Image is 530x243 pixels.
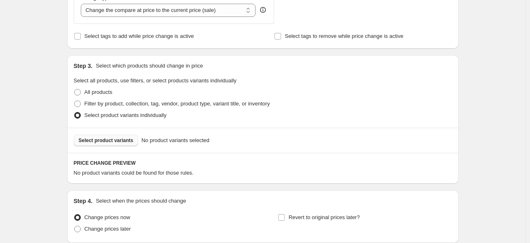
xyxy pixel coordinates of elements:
[285,33,403,39] span: Select tags to remove while price change is active
[74,77,237,84] span: Select all products, use filters, or select products variants individually
[79,137,134,144] span: Select product variants
[84,100,270,107] span: Filter by product, collection, tag, vendor, product type, variant title, or inventory
[74,160,452,166] h6: PRICE CHANGE PREVIEW
[96,197,186,205] p: Select when the prices should change
[259,6,267,14] div: help
[84,112,167,118] span: Select product variants individually
[84,214,130,220] span: Change prices now
[74,197,93,205] h2: Step 4.
[74,62,93,70] h2: Step 3.
[74,135,138,146] button: Select product variants
[84,89,113,95] span: All products
[74,170,194,176] span: No product variants could be found for those rules.
[141,136,209,145] span: No product variants selected
[96,62,203,70] p: Select which products should change in price
[84,226,131,232] span: Change prices later
[84,33,194,39] span: Select tags to add while price change is active
[288,214,360,220] span: Revert to original prices later?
